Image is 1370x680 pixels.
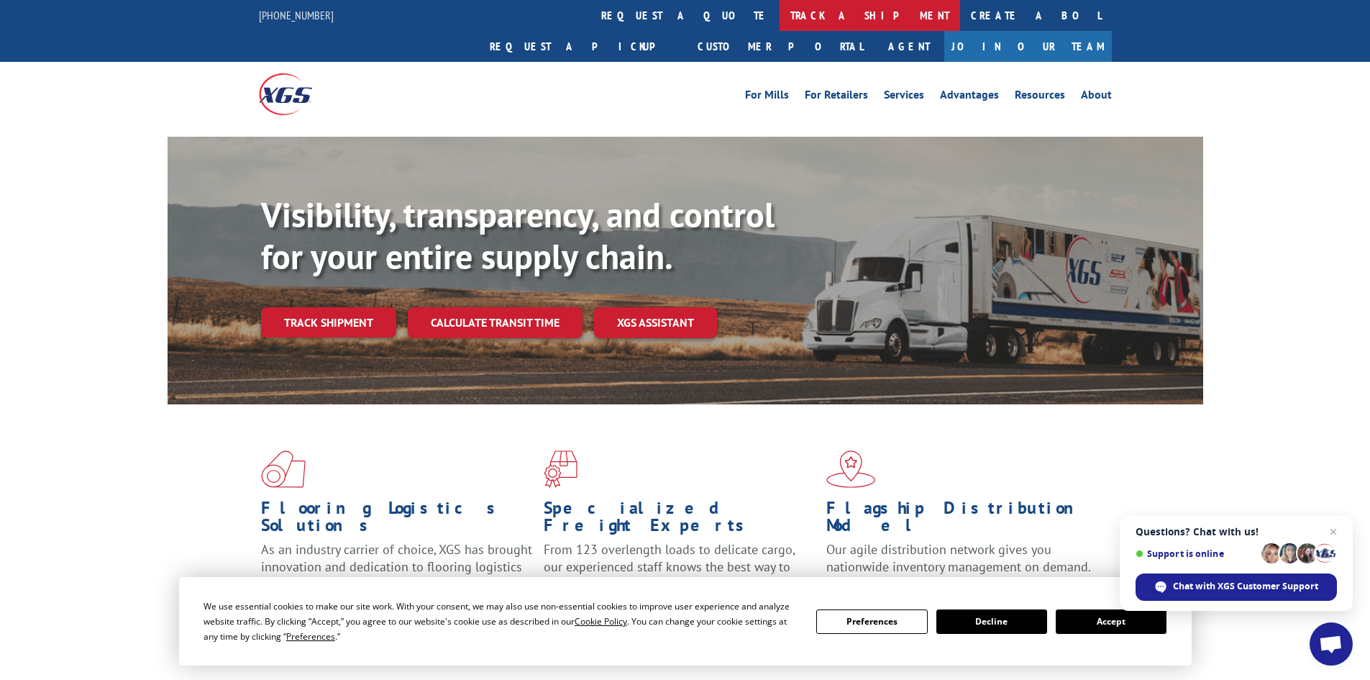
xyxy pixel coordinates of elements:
[544,499,816,541] h1: Specialized Freight Experts
[1136,548,1256,559] span: Support is online
[259,8,334,22] a: [PHONE_NUMBER]
[874,31,944,62] a: Agent
[884,89,924,105] a: Services
[1136,526,1337,538] span: Questions? Chat with us!
[940,89,999,105] a: Advantages
[745,89,789,105] a: For Mills
[286,630,335,643] span: Preferences
[544,450,577,488] img: xgs-icon-focused-on-flooring-red
[544,541,816,605] p: From 123 overlength loads to delicate cargo, our experienced staff knows the best way to move you...
[479,31,687,62] a: Request a pickup
[261,307,396,337] a: Track shipment
[944,31,1112,62] a: Join Our Team
[1136,574,1337,601] span: Chat with XGS Customer Support
[261,499,533,541] h1: Flooring Logistics Solutions
[687,31,874,62] a: Customer Portal
[408,307,583,338] a: Calculate transit time
[1081,89,1112,105] a: About
[204,599,799,644] div: We use essential cookies to make our site work. With your consent, we may also use non-essential ...
[261,192,775,278] b: Visibility, transparency, and control for your entire supply chain.
[179,577,1192,666] div: Cookie Consent Prompt
[936,609,1047,634] button: Decline
[1310,622,1353,666] a: Open chat
[594,307,717,338] a: XGS ASSISTANT
[826,541,1091,575] span: Our agile distribution network gives you nationwide inventory management on demand.
[1015,89,1065,105] a: Resources
[816,609,927,634] button: Preferences
[826,499,1098,541] h1: Flagship Distribution Model
[575,615,627,627] span: Cookie Policy
[261,541,532,592] span: As an industry carrier of choice, XGS has brought innovation and dedication to flooring logistics...
[1173,580,1318,593] span: Chat with XGS Customer Support
[261,450,306,488] img: xgs-icon-total-supply-chain-intelligence-red
[805,89,868,105] a: For Retailers
[826,450,876,488] img: xgs-icon-flagship-distribution-model-red
[1056,609,1166,634] button: Accept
